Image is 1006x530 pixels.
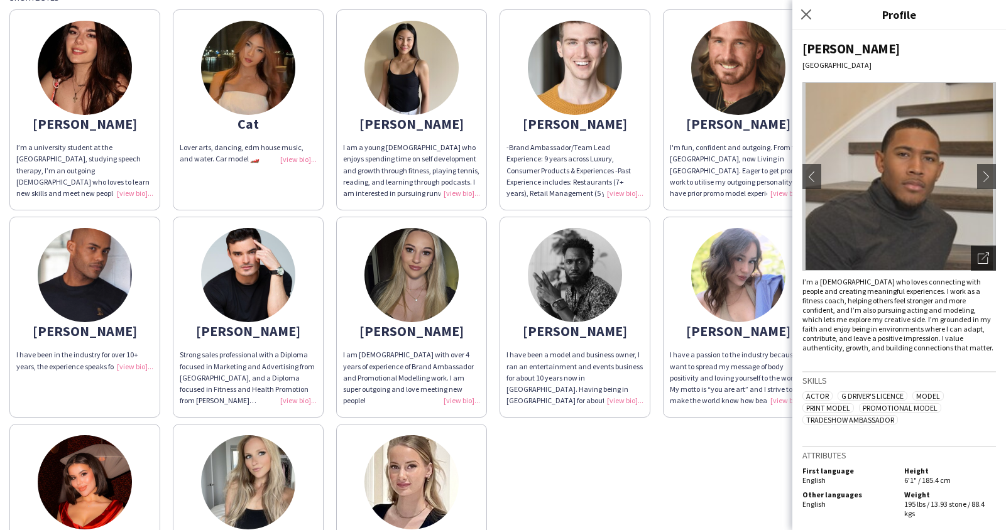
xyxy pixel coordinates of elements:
[364,228,459,322] img: thumb-879dcd94-25a6-416e-ad88-70b51830eaa7.png
[792,6,1006,23] h3: Profile
[201,21,295,115] img: thumb-1d5e92f9-4f15-4484-a717-e9daa625263f.jpg
[180,142,317,165] div: Lover arts, dancing, edm house music, and water. Car model 🏎️
[38,228,132,322] img: thumb-43a633ed-e84f-4aec-9efe-d2802e12109f.png
[904,490,996,499] h5: Weight
[802,391,833,401] span: Actor
[506,349,643,406] div: I have been a model and business owner, I ran an entertainment and events business for about 10 y...
[16,325,153,337] div: [PERSON_NAME]
[802,466,894,475] h5: First language
[802,415,898,425] span: Tradeshow Ambassador
[691,228,785,322] img: thumb-2e9b7ce9-680a-44ea-8adf-db27e7a57aee.png
[364,21,459,115] img: thumb-63f7f53e959ce.jpeg
[16,118,153,129] div: [PERSON_NAME]
[16,142,153,199] div: I’m a university student at the [GEOGRAPHIC_DATA], studying speech therapy, I’m an outgoing [DEMO...
[802,475,826,485] span: English
[38,435,132,529] img: thumb-702aafd1-c09d-4235-8faf-9718a90ceaf4.jpg
[201,228,295,322] img: thumb-2994145f-c348-4b48-b6f3-a2d130272597.png
[506,142,643,199] div: -Brand Ambassador/Team Lead Experience: 9 years across Luxury, Consumer Products & Experiences -P...
[691,21,785,115] img: thumb-68a5d570d71b7.jpg
[343,349,480,406] div: I am [DEMOGRAPHIC_DATA] with over 4 years of experience of Brand Ambassador and Promotional Model...
[802,403,854,413] span: Print Model
[506,118,643,129] div: [PERSON_NAME]
[16,349,153,372] div: I have been in the industry for over 10+ years, the experience speaks for itself...
[802,82,996,271] img: Crew avatar or photo
[971,246,996,271] div: Open photos pop-in
[904,466,996,475] h5: Height
[180,325,317,337] div: [PERSON_NAME]
[802,499,826,509] span: English
[364,435,459,529] img: thumb-64119321-85fc-47b7-b6db-7214232ac2a2.png
[802,490,894,499] h5: Other languages
[528,21,622,115] img: thumb-644820e3bcc2e.jpeg
[528,228,622,322] img: thumb-a1540bf5-962d-43fd-a10b-07bc23b5d88f.jpg
[180,349,317,406] div: Strong sales professional with a Diploma focused in Marketing and Advertising from [GEOGRAPHIC_DA...
[343,118,480,129] div: [PERSON_NAME]
[38,21,132,115] img: thumb-d65a1967-f3a1-4f5c-9580-5bc572cacd46.jpg
[802,450,996,461] h3: Attributes
[838,391,907,401] span: G Driver's Licence
[343,142,480,199] div: I am a young [DEMOGRAPHIC_DATA] who enjoys spending time on self development and growth through f...
[904,499,985,518] span: 195 lbs / 13.93 stone / 88.4 kgs
[670,118,807,129] div: [PERSON_NAME]
[180,118,317,129] div: Cat
[802,277,996,352] div: I’m a [DEMOGRAPHIC_DATA] who loves connecting with people and creating meaningful experiences. I ...
[670,325,807,337] div: [PERSON_NAME]
[670,349,807,406] div: I have a passion to the industry because I want to spread my message of body positivity and lovin...
[802,40,996,57] div: [PERSON_NAME]
[201,435,295,529] img: thumb-67587c1c40245.jpeg
[904,475,951,485] span: 6'1" / 185.4 cm
[343,325,480,337] div: [PERSON_NAME]
[670,142,807,199] div: I'm fun, confident and outgoing. From the [GEOGRAPHIC_DATA], now Living in [GEOGRAPHIC_DATA]. Eag...
[912,391,944,401] span: Model
[859,403,941,413] span: Promotional Model
[802,375,996,386] h3: Skills
[506,325,643,337] div: [PERSON_NAME]
[802,60,996,70] div: [GEOGRAPHIC_DATA]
